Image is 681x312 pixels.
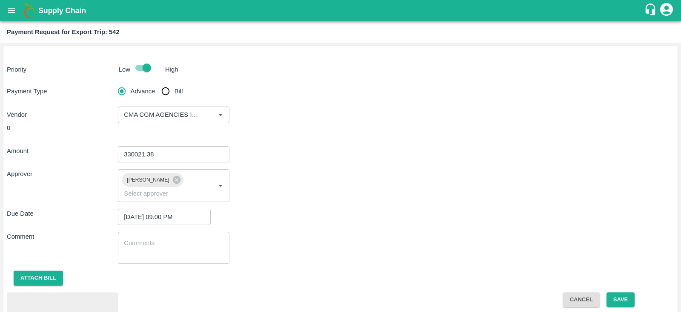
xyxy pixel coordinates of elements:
[644,3,659,18] div: customer-support
[122,173,183,187] div: [PERSON_NAME]
[563,292,600,307] button: Cancel
[21,2,38,19] img: logo
[118,146,229,162] input: Advance amount
[119,65,130,74] p: Low
[122,176,174,185] span: [PERSON_NAME]
[120,188,201,199] input: Select approver
[2,1,21,20] button: open drawer
[215,109,226,120] button: Open
[7,146,118,156] p: Amount
[120,109,201,120] input: Select Vendor
[165,65,178,74] p: High
[7,209,118,218] p: Due Date
[131,87,155,96] span: Advance
[7,110,118,119] p: Vendor
[7,232,118,241] p: Comment
[7,29,120,35] b: Payment Request for Export Trip: 542
[215,180,226,191] button: Open
[659,2,674,20] div: account of current user
[7,65,115,74] p: Priority
[7,87,118,96] p: Payment Type
[175,87,183,96] span: Bill
[7,169,118,179] p: Approver
[118,209,205,225] input: Choose date, selected date is Sep 4, 2025
[38,6,86,15] b: Supply Chain
[7,123,452,133] div: 0
[607,292,635,307] button: Save
[38,5,644,17] a: Supply Chain
[14,271,63,286] button: Attach bill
